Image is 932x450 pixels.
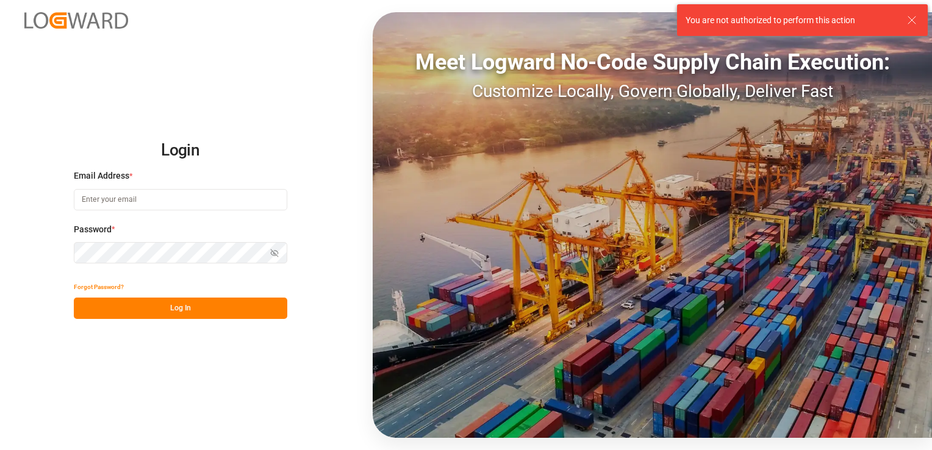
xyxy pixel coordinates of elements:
span: Password [74,223,112,236]
div: Meet Logward No-Code Supply Chain Execution: [373,46,932,79]
div: You are not authorized to perform this action [686,14,895,27]
img: Logward_new_orange.png [24,12,128,29]
div: Customize Locally, Govern Globally, Deliver Fast [373,79,932,104]
span: Email Address [74,170,129,182]
input: Enter your email [74,189,287,210]
h2: Login [74,131,287,170]
button: Forgot Password? [74,276,124,298]
button: Log In [74,298,287,319]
